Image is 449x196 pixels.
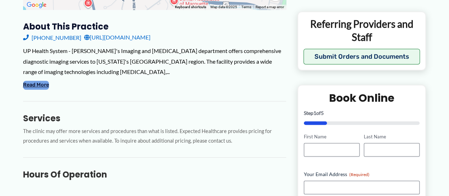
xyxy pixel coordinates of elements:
span: 5 [321,110,324,116]
a: Open this area in Google Maps (opens a new window) [25,0,48,10]
label: Your Email Address [304,170,420,178]
p: Step of [304,111,420,116]
span: Map data ©2025 [210,5,237,9]
a: [URL][DOMAIN_NAME] [84,32,150,43]
h3: About this practice [23,21,286,32]
button: Read More [23,81,49,89]
a: Report a map error [256,5,284,9]
span: 1 [313,110,316,116]
h3: Services [23,113,286,124]
button: Submit Orders and Documents [303,49,420,64]
label: Last Name [364,133,420,140]
label: First Name [304,133,360,140]
p: Referring Providers and Staff [303,17,420,43]
h3: Hours of Operation [23,169,286,180]
button: Keyboard shortcuts [175,5,206,10]
a: Terms (opens in new tab) [241,5,251,9]
p: The clinic may offer more services and procedures than what is listed. Expected Healthcare provid... [23,127,286,146]
img: Google [25,0,48,10]
a: [PHONE_NUMBER] [23,32,81,43]
h2: Book Online [304,91,420,105]
span: (Required) [349,171,369,177]
div: UP Health System - [PERSON_NAME]'s Imaging and [MEDICAL_DATA] department offers comprehensive dia... [23,46,286,77]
